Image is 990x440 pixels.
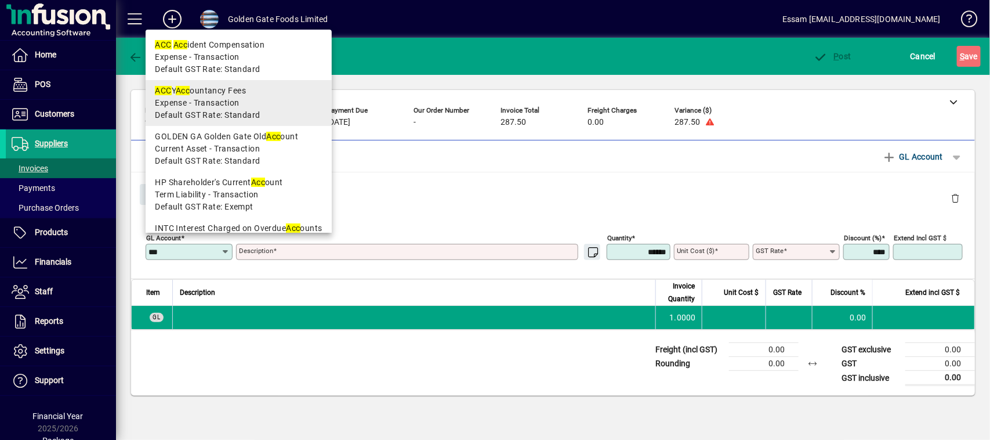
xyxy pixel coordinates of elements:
td: 0.00 [729,343,799,357]
a: POS [6,70,116,99]
span: 0.00 [588,118,604,127]
em: ACC [155,86,171,95]
span: Staff [35,287,53,296]
em: Acc [286,223,300,233]
em: ACC [155,40,171,49]
a: Reports [6,307,116,336]
span: Products [35,228,68,237]
mat-option: ACC Accident Compensation [146,34,332,80]
em: Acc [251,178,265,187]
td: 1.0000 [655,306,702,329]
a: Purchase Orders [6,198,116,218]
span: Item [146,286,160,299]
span: Support [35,376,64,385]
span: Term Liability - Transaction [155,189,258,201]
div: Essam [EMAIL_ADDRESS][DOMAIN_NAME] [782,10,941,28]
div: INTC Interest Charged on Overdue ounts [155,222,322,235]
span: GST Rate [773,286,802,299]
span: Cancel [911,47,936,66]
span: Expense - Transaction [155,51,239,63]
div: Gl Account [131,172,975,215]
button: Cancel [908,46,939,67]
span: ave [960,47,978,66]
a: Settings [6,337,116,366]
span: Default GST Rate: Standard [155,155,260,167]
span: Invoice Quantity [663,280,695,305]
mat-label: Quantity [607,234,632,242]
a: Support [6,366,116,395]
mat-option: GOLDEN GA Golden Gate Old Account [146,126,332,172]
mat-label: Discount (%) [844,234,882,242]
div: Golden Gate Foods Limited [228,10,328,28]
app-page-header-button: Delete [941,193,969,203]
span: 97 - [PERSON_NAME] [145,118,222,127]
td: 0.00 [905,371,975,385]
div: GOLDEN GA Golden Gate Old ount [155,131,322,143]
a: Payments [6,178,116,198]
span: - [414,118,416,127]
app-page-header-button: Back [116,46,180,67]
span: ost [814,52,851,61]
button: Profile [191,9,228,30]
span: Expense - Transaction [155,97,239,109]
app-page-header-button: Close [137,189,182,199]
span: Financial Year [33,412,84,421]
span: Back [128,52,167,61]
a: Knowledge Base [952,2,976,40]
a: Products [6,218,116,247]
span: Purchase Orders [12,203,79,212]
span: Invoices [12,164,48,173]
span: Customers [35,109,74,118]
a: Financials [6,248,116,277]
span: Settings [35,346,64,355]
span: 287.50 [674,118,700,127]
mat-label: Description [239,247,273,255]
span: Default GST Rate: Standard [155,109,260,121]
span: Default GST Rate: Exempt [155,201,253,213]
button: Back [125,46,170,67]
button: Close [140,184,179,205]
span: POS [35,80,50,89]
span: Close [144,185,175,204]
a: Customers [6,100,116,129]
mat-label: Extend incl GST $ [894,234,947,242]
span: P [834,52,839,61]
a: Home [6,41,116,70]
span: 287.50 [501,118,526,127]
em: Acc [173,40,187,49]
a: Invoices [6,158,116,178]
a: Staff [6,277,116,306]
span: Suppliers [35,139,68,148]
td: GST inclusive [836,371,905,385]
td: Freight (incl GST) [650,343,729,357]
td: 0.00 [729,357,799,371]
button: Post [811,46,854,67]
button: Delete [941,184,969,212]
mat-option: HP Shareholder's Current Account [146,172,332,218]
span: [DATE] [327,118,350,127]
span: Discount % [831,286,865,299]
span: Current Asset - Transaction [155,143,260,155]
mat-label: GL Account [146,234,181,242]
mat-option: ACCY Accountancy Fees [146,80,332,126]
span: Description [180,286,215,299]
span: Unit Cost $ [724,286,759,299]
mat-option: INTC Interest Charged on Overdue Accounts [146,218,332,264]
span: GL [153,314,161,320]
div: ident Compensation [155,39,322,51]
span: S [960,52,964,61]
td: 0.00 [812,306,872,329]
span: Default GST Rate: Standard [155,63,260,75]
button: Add [154,9,191,30]
td: Rounding [650,357,729,371]
span: Payments [12,183,55,193]
span: Reports [35,316,63,326]
span: Extend incl GST $ [905,286,960,299]
td: 0.00 [905,357,975,371]
div: Y ountancy Fees [155,85,322,97]
td: GST exclusive [836,343,905,357]
span: Financials [35,257,71,266]
div: HP Shareholder's Current ount [155,176,322,189]
td: GST [836,357,905,371]
td: 0.00 [905,343,975,357]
